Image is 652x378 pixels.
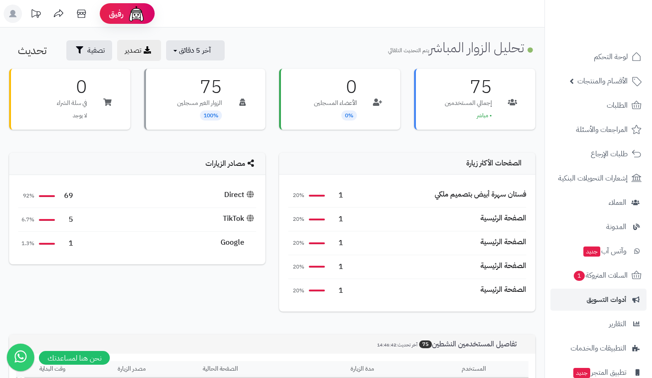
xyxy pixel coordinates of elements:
span: أدوات التسويق [587,293,626,306]
div: الصفحة الرئيسية [480,213,526,224]
span: 20% [288,192,304,199]
a: لوحة التحكم [550,46,647,68]
a: تحديثات المنصة [24,5,47,25]
span: إشعارات التحويلات البنكية [558,172,628,185]
a: طلبات الإرجاع [550,143,647,165]
a: وآتس آبجديد [550,240,647,262]
span: المراجعات والأسئلة [576,123,628,136]
a: الطلبات [550,94,647,116]
span: تحديث [18,42,47,59]
th: الصفحة الحالية [174,361,267,378]
span: وآتس آب [582,245,626,257]
span: آخر 5 دقائق [179,45,211,56]
a: تصدير [117,40,161,61]
span: تصفية [87,45,105,56]
span: 6.7% [18,216,34,224]
div: فستان سهرة أبيض بتصميم ملكي [435,189,526,200]
span: طلبات الإرجاع [591,148,628,160]
a: المراجعات والأسئلة [550,119,647,141]
span: 100% [200,110,222,121]
span: 1 [59,238,73,249]
span: 1 [329,262,343,272]
span: التقارير [609,318,626,330]
span: جديد [573,368,590,378]
div: الصفحة الرئيسية [480,261,526,271]
span: لوحة التحكم [594,50,628,63]
h4: مصادر الزيارات [18,159,256,168]
small: يتم التحديث التلقائي [388,46,429,55]
p: في سلة الشراء [57,99,87,108]
span: 14:46:42 [377,341,396,348]
a: إشعارات التحويلات البنكية [550,167,647,189]
a: العملاء [550,192,647,214]
span: العملاء [609,196,626,209]
p: إجمالي المستخدمين [445,99,492,108]
button: تحديث [11,40,61,60]
a: التقارير [550,313,647,335]
span: 20% [288,215,304,223]
h3: 75 [177,78,222,96]
h1: تحليل الزوار المباشر [388,40,535,55]
p: الزوار الغير مسجلين [177,99,222,108]
span: 1 [329,190,343,201]
span: لا يوجد [73,111,87,120]
span: 20% [288,239,304,247]
h3: 75 [445,78,492,96]
span: 69 [59,191,73,201]
span: 1 [329,214,343,225]
span: 1.3% [18,240,34,247]
span: 75 [419,340,432,348]
div: الصفحة الرئيسية [480,237,526,247]
span: المدونة [606,220,626,233]
a: المدونة [550,216,647,238]
button: آخر 5 دقائق [166,40,225,60]
th: مدة الزيارة [267,361,458,378]
div: Direct [224,190,256,200]
a: السلات المتروكة1 [550,264,647,286]
span: 0% [341,110,357,121]
div: الصفحة الرئيسية [480,285,526,295]
th: المستخدم [458,361,528,378]
span: الأقسام والمنتجات [577,75,628,88]
span: 1 [329,285,343,296]
span: • مباشر [477,111,492,120]
a: أدوات التسويق [550,289,647,311]
p: الأعضاء المسجلين [314,99,357,108]
a: التطبيقات والخدمات [550,337,647,359]
h3: 0 [57,78,87,96]
span: 20% [288,263,304,271]
span: الطلبات [607,99,628,112]
div: TikTok [223,214,256,224]
th: مصدر الزيارة [89,361,174,378]
span: السلات المتروكة [573,269,628,282]
span: جديد [583,247,600,257]
span: 1 [329,238,343,248]
img: ai-face.png [127,5,145,23]
h3: تفاصيل المستخدمين النشطين [370,340,528,349]
h3: 0 [314,78,357,96]
span: 1 [574,271,585,281]
span: 92% [18,192,34,200]
span: التطبيقات والخدمات [571,342,626,355]
th: وقت البداية [16,361,89,378]
small: آخر تحديث: [377,341,417,348]
h4: الصفحات الأكثر زيارة [288,159,526,168]
div: Google [221,237,256,248]
button: تصفية [66,40,112,60]
span: 20% [288,287,304,295]
span: 5 [59,214,73,225]
span: رفيق [109,8,124,19]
